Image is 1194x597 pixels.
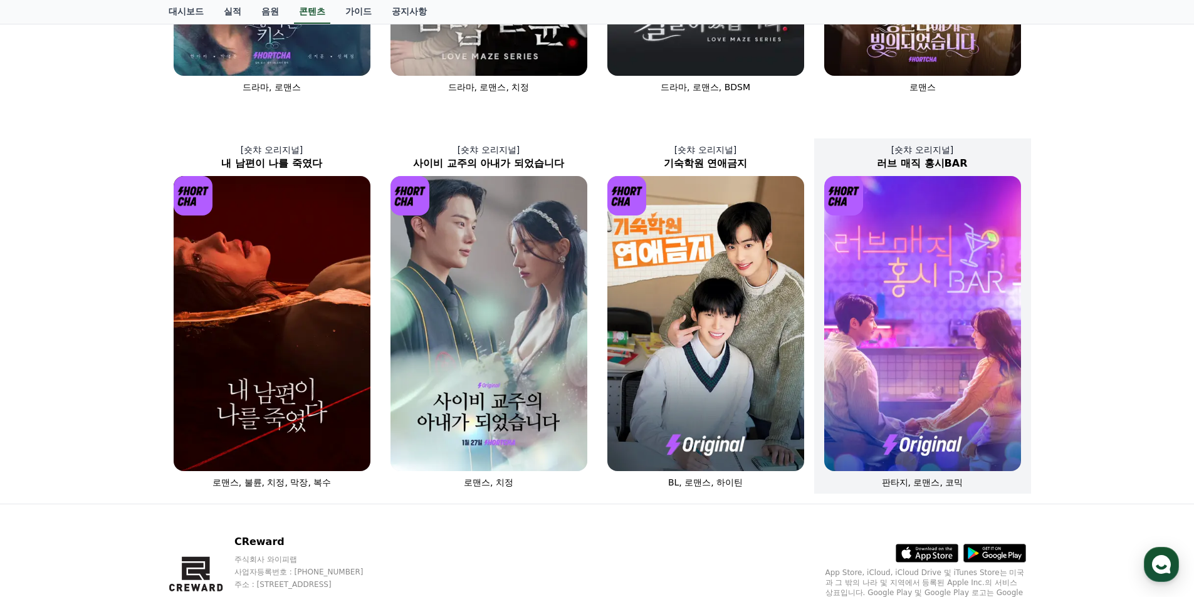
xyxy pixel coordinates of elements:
[814,133,1031,499] a: [숏챠 오리지널] 러브 매직 홍시BAR 러브 매직 홍시BAR [object Object] Logo 판타지, 로맨스, 코믹
[909,82,936,92] span: 로맨스
[234,534,387,549] p: CReward
[824,176,864,215] img: [object Object] Logo
[164,143,380,156] p: [숏챠 오리지널]
[234,579,387,589] p: 주소 : [STREET_ADDRESS]
[814,143,1031,156] p: [숏챠 오리지널]
[380,156,597,171] h2: 사이비 교주의 아내가 되었습니다
[39,416,47,426] span: 홈
[661,82,750,92] span: 드라마, 로맨스, BDSM
[668,477,743,487] span: BL, 로맨스, 하이틴
[115,417,130,427] span: 대화
[607,176,647,215] img: [object Object] Logo
[882,477,963,487] span: 판타지, 로맨스, 코믹
[380,143,597,156] p: [숏챠 오리지널]
[380,133,597,499] a: [숏챠 오리지널] 사이비 교주의 아내가 되었습니다 사이비 교주의 아내가 되었습니다 [object Object] Logo 로맨스, 치정
[83,397,162,428] a: 대화
[390,176,430,215] img: [object Object] Logo
[448,82,530,92] span: 드라마, 로맨스, 치정
[243,82,301,92] span: 드라마, 로맨스
[194,416,209,426] span: 설정
[162,397,241,428] a: 설정
[174,176,213,215] img: [object Object] Logo
[390,176,587,471] img: 사이비 교주의 아내가 되었습니다
[212,477,332,487] span: 로맨스, 불륜, 치정, 막장, 복수
[174,176,370,471] img: 내 남편이 나를 죽였다
[234,567,387,577] p: 사업자등록번호 : [PHONE_NUMBER]
[597,143,814,156] p: [숏챠 오리지널]
[824,176,1021,471] img: 러브 매직 홍시BAR
[164,133,380,499] a: [숏챠 오리지널] 내 남편이 나를 죽였다 내 남편이 나를 죽였다 [object Object] Logo 로맨스, 불륜, 치정, 막장, 복수
[464,477,513,487] span: 로맨스, 치정
[234,554,387,564] p: 주식회사 와이피랩
[597,156,814,171] h2: 기숙학원 연애금지
[607,176,804,471] img: 기숙학원 연애금지
[814,156,1031,171] h2: 러브 매직 홍시BAR
[597,133,814,499] a: [숏챠 오리지널] 기숙학원 연애금지 기숙학원 연애금지 [object Object] Logo BL, 로맨스, 하이틴
[4,397,83,428] a: 홈
[164,156,380,171] h2: 내 남편이 나를 죽였다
